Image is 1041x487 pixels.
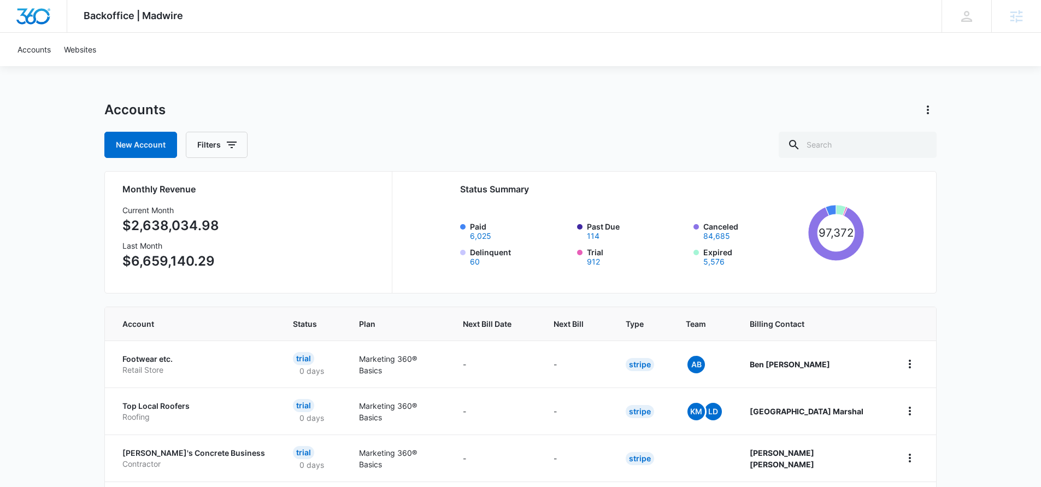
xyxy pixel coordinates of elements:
[122,401,267,422] a: Top Local RoofersRoofing
[122,459,267,470] p: Contractor
[587,258,600,266] button: Trial
[704,403,722,420] span: LD
[359,447,437,470] p: Marketing 360® Basics
[293,318,317,330] span: Status
[460,183,864,196] h2: Status Summary
[450,435,540,482] td: -
[819,226,854,239] tspan: 97,372
[293,412,331,424] p: 0 days
[293,399,314,412] div: Trial
[293,459,331,471] p: 0 days
[687,403,705,420] span: KM
[122,251,219,271] p: $6,659,140.29
[104,132,177,158] a: New Account
[626,452,654,465] div: Stripe
[919,101,937,119] button: Actions
[450,388,540,435] td: -
[750,448,814,469] strong: [PERSON_NAME] [PERSON_NAME]
[450,341,540,388] td: -
[293,352,314,365] div: Trial
[122,448,267,469] a: [PERSON_NAME]'s Concrete BusinessContractor
[750,318,875,330] span: Billing Contact
[463,318,511,330] span: Next Bill Date
[587,232,599,240] button: Past Due
[470,232,491,240] button: Paid
[703,232,730,240] button: Canceled
[122,318,251,330] span: Account
[122,365,267,375] p: Retail Store
[901,402,919,420] button: home
[359,400,437,423] p: Marketing 360® Basics
[122,412,267,423] p: Roofing
[901,449,919,467] button: home
[779,132,937,158] input: Search
[554,318,584,330] span: Next Bill
[703,247,804,266] label: Expired
[84,10,183,21] span: Backoffice | Madwire
[57,33,103,66] a: Websites
[470,247,571,266] label: Delinquent
[703,221,804,240] label: Canceled
[122,216,219,236] p: $2,638,034.98
[901,355,919,373] button: home
[359,353,437,376] p: Marketing 360® Basics
[122,354,267,365] p: Footwear etc.
[626,318,644,330] span: Type
[470,221,571,240] label: Paid
[293,446,314,459] div: Trial
[686,318,708,330] span: Team
[359,318,437,330] span: Plan
[687,356,705,373] span: AB
[626,405,654,418] div: Stripe
[122,354,267,375] a: Footwear etc.Retail Store
[11,33,57,66] a: Accounts
[122,183,379,196] h2: Monthly Revenue
[104,102,166,118] h1: Accounts
[122,448,267,459] p: [PERSON_NAME]'s Concrete Business
[587,247,687,266] label: Trial
[293,365,331,377] p: 0 days
[186,132,248,158] button: Filters
[626,358,654,371] div: Stripe
[587,221,687,240] label: Past Due
[750,407,863,416] strong: [GEOGRAPHIC_DATA] Marshal
[703,258,725,266] button: Expired
[540,341,613,388] td: -
[122,204,219,216] h3: Current Month
[470,258,480,266] button: Delinquent
[122,240,219,251] h3: Last Month
[750,360,830,369] strong: Ben [PERSON_NAME]
[122,401,267,412] p: Top Local Roofers
[540,435,613,482] td: -
[540,388,613,435] td: -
